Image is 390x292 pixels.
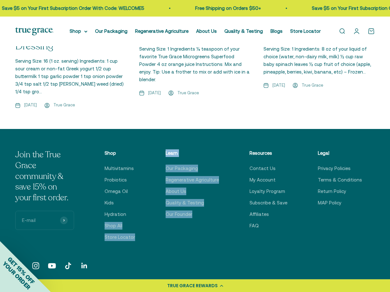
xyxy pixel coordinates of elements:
a: Return Policy [318,188,346,195]
a: Follow on YouTube [48,261,56,270]
a: Store Locator [290,28,321,34]
p: Serving Size: 16 (1 oz. serving) Ingredients: 1 cup sour cream or non-fat Greek yogurt 1/2 cup bu... [15,57,127,96]
a: Multivitamins [105,165,134,172]
a: Our Packaging [95,28,127,34]
a: Loyalty Program [250,188,285,195]
p: Join the True Grace community & save 15% on your first order. [15,149,74,203]
a: About Us [166,188,186,195]
a: Our Packaging [166,165,198,172]
span: True Grace [302,82,323,89]
a: Shop All [105,222,122,230]
span: [DATE] [24,102,37,109]
a: MAP Policy [318,199,341,207]
a: Blogs [270,28,283,34]
a: Omega Oil [105,188,128,195]
span: GET 15% OFF [6,256,36,285]
summary: Shop [70,27,87,35]
a: Follow on LinkedIn [80,261,89,270]
a: Affiliates [250,210,269,218]
a: Kids [105,199,114,207]
div: TRUE GRACE REWARDS [167,282,218,289]
a: Regenerative Agriculture [135,28,188,34]
p: Shop [105,149,135,157]
p: Legal [318,149,362,157]
span: YOUR ORDER [1,260,32,291]
p: Serving Size: 1 Ingredients ¼ teaspoon of your favorite True Grace Microgreens Superfood Powder 4... [139,45,250,83]
a: Store Locator [105,233,135,241]
a: Probiotics [105,176,127,184]
a: Hydration [105,210,126,218]
p: Serving Size: 1 Ingredients: 8 oz of your liquid of choice (water, non-dairy milk, milk) ½ cup ra... [263,45,375,76]
p: Learn [166,149,219,157]
span: [DATE] [272,82,285,89]
span: True Grace [177,90,199,96]
a: My Account [250,176,276,184]
a: FAQ [250,222,259,230]
span: [DATE] [148,90,161,96]
a: Follow on TikTok [64,261,72,270]
a: Free Shipping on Orders $50+ [194,5,260,11]
a: About Us [196,28,217,34]
span: True Grace [53,102,75,109]
a: Terms & Conditions [318,176,362,184]
a: Quality & Testing [166,199,204,207]
a: Contact Us [250,165,276,172]
a: Quality & Testing [224,28,263,34]
a: Subscribe & Save [250,199,287,207]
p: Save $5 on Your First Subscription Order With Code: WELCOME5 [1,4,143,12]
a: Privacy Policies [318,165,351,172]
p: Resources [250,149,287,157]
a: Regenerative Agriculture [166,176,219,184]
a: Our Founder [166,210,192,218]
